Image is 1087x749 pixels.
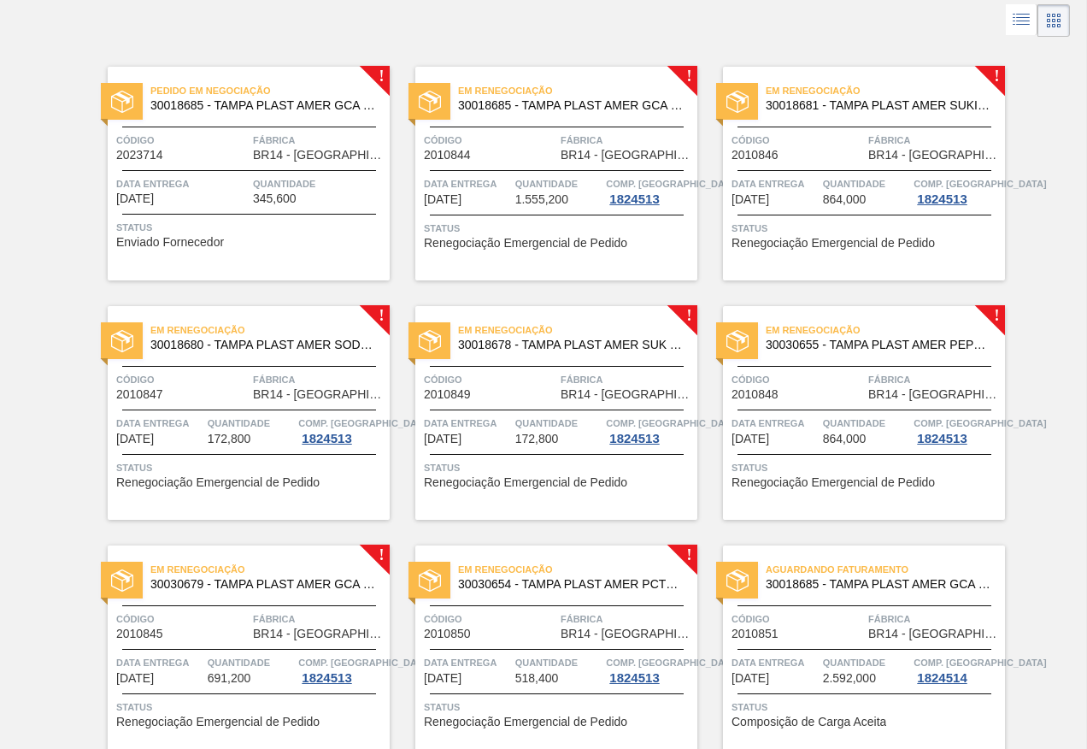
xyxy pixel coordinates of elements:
[116,371,249,388] span: Código
[515,415,602,432] span: Quantidade
[515,433,559,445] span: 172,800
[253,628,385,640] span: BR14 - Curitibana
[732,388,779,401] span: 2010848
[424,476,627,489] span: Renegociação Emergencial de Pedido
[732,433,769,445] span: 11/09/2025
[732,628,779,640] span: 2010851
[424,699,693,716] span: Status
[732,193,769,206] span: 11/09/2025
[208,433,251,445] span: 172,800
[424,220,693,237] span: Status
[298,432,355,445] div: 1824513
[116,433,154,445] span: 11/09/2025
[726,91,749,113] img: status
[823,175,910,192] span: Quantidade
[823,415,910,432] span: Quantidade
[424,415,511,432] span: Data entrega
[606,415,738,432] span: Comp. Carga
[732,371,864,388] span: Código
[823,654,910,671] span: Quantidade
[116,149,163,162] span: 2023714
[732,132,864,149] span: Código
[208,654,295,671] span: Quantidade
[732,672,769,685] span: 25/09/2025
[424,628,471,640] span: 2010850
[606,175,693,206] a: Comp. [GEOGRAPHIC_DATA]1824513
[458,578,684,591] span: 30030654 - TAMPA PLAST AMER PCTW NIV24
[116,672,154,685] span: 11/09/2025
[253,371,385,388] span: Fábrica
[116,415,203,432] span: Data entrega
[732,459,1001,476] span: Status
[150,561,390,578] span: Em renegociação
[914,432,970,445] div: 1824513
[424,654,511,671] span: Data entrega
[390,306,697,520] a: !statusEm renegociação30018678 - TAMPA PLAST AMER SUK TUBAINA S/LINERCódigo2010849FábricaBR14 - [...
[111,91,133,113] img: status
[419,91,441,113] img: status
[458,339,684,351] span: 30018678 - TAMPA PLAST AMER SUK TUBAINA S/LINER
[914,654,1046,671] span: Comp. Carga
[868,628,1001,640] span: BR14 - Curitibana
[298,415,431,432] span: Comp. Carga
[424,459,693,476] span: Status
[606,192,662,206] div: 1824513
[823,672,876,685] span: 2.592,000
[208,415,295,432] span: Quantidade
[914,671,970,685] div: 1824514
[116,175,249,192] span: Data entrega
[1006,4,1037,37] div: Visão em Lista
[732,237,935,250] span: Renegociação Emergencial de Pedido
[424,610,556,628] span: Código
[914,175,1046,192] span: Comp. Carga
[298,654,385,685] a: Comp. [GEOGRAPHIC_DATA]1824513
[766,578,991,591] span: 30018685 - TAMPA PLAST AMER GCA S/LINER
[116,610,249,628] span: Código
[253,192,297,205] span: 345,600
[116,716,320,728] span: Renegociação Emergencial de Pedido
[150,321,390,339] span: Em renegociação
[253,175,385,192] span: Quantidade
[116,132,249,149] span: Código
[419,569,441,592] img: status
[424,193,461,206] span: 11/09/2025
[561,149,693,162] span: BR14 - Curitibana
[116,192,154,205] span: 07/09/2025
[606,175,738,192] span: Comp. Carga
[298,415,385,445] a: Comp. [GEOGRAPHIC_DATA]1824513
[914,175,1001,206] a: Comp. [GEOGRAPHIC_DATA]1824513
[82,67,390,280] a: !statusPedido em Negociação30018685 - TAMPA PLAST AMER GCA S/LINERCódigo2023714FábricaBR14 - [GEO...
[424,237,627,250] span: Renegociação Emergencial de Pedido
[868,132,1001,149] span: Fábrica
[116,628,163,640] span: 2010845
[116,388,163,401] span: 2010847
[208,672,251,685] span: 691,200
[116,699,385,716] span: Status
[458,321,697,339] span: Em renegociação
[424,132,556,149] span: Código
[732,175,819,192] span: Data entrega
[914,415,1046,432] span: Comp. Carga
[697,306,1005,520] a: !statusEm renegociação30030655 - TAMPA PLAST AMER PEPSI ZERO NIV24Código2010848FábricaBR14 - [GEO...
[424,371,556,388] span: Código
[868,388,1001,401] span: BR14 - Curitibana
[515,193,568,206] span: 1.555,200
[424,433,461,445] span: 11/09/2025
[914,415,1001,445] a: Comp. [GEOGRAPHIC_DATA]1824513
[606,671,662,685] div: 1824513
[823,193,867,206] span: 864,000
[868,371,1001,388] span: Fábrica
[732,716,886,728] span: Composição de Carga Aceita
[732,149,779,162] span: 2010846
[82,306,390,520] a: !statusEm renegociação30018680 - TAMPA PLAST AMER SODA S/LINERCódigo2010847FábricaBR14 - [GEOGRAP...
[561,371,693,388] span: Fábrica
[253,610,385,628] span: Fábrica
[726,330,749,352] img: status
[390,67,697,280] a: !statusEm renegociação30018685 - TAMPA PLAST AMER GCA S/LINERCódigo2010844FábricaBR14 - [GEOGRAPH...
[766,99,991,112] span: 30018681 - TAMPA PLAST AMER SUKITA S/LINER
[419,330,441,352] img: status
[823,433,867,445] span: 864,000
[766,561,1005,578] span: Aguardando Faturamento
[726,569,749,592] img: status
[150,99,376,112] span: 30018685 - TAMPA PLAST AMER GCA S/LINER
